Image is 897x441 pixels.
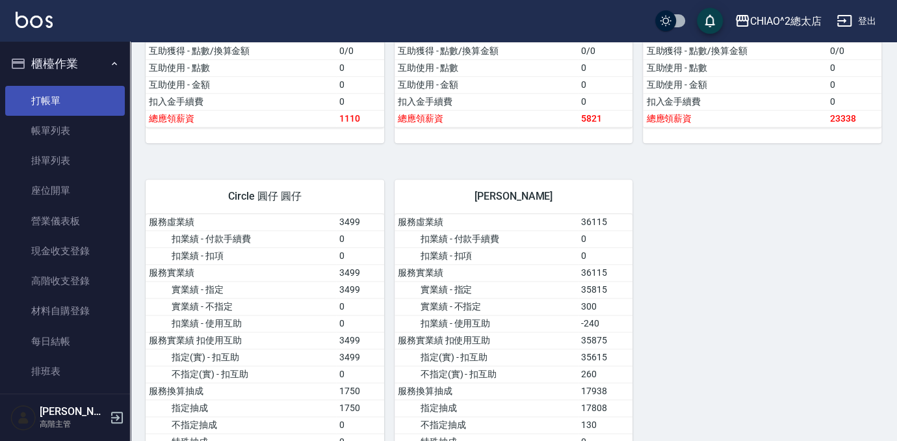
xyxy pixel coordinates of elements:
td: 服務實業績 [146,264,336,281]
td: 5821 [578,110,632,127]
td: 0 [578,230,632,247]
td: 130 [578,416,632,433]
td: 互助獲得 - 點數/換算金額 [643,42,826,59]
a: 座位開單 [5,176,125,206]
td: 36115 [578,214,632,231]
td: 實業績 - 指定 [146,281,336,298]
a: 材料自購登錄 [5,296,125,326]
td: 0/0 [336,42,384,59]
td: 35815 [578,281,632,298]
a: 營業儀表板 [5,206,125,236]
span: [PERSON_NAME] [410,190,617,203]
div: CHIAO^2總太店 [750,13,822,29]
img: Person [10,405,36,431]
a: 每日結帳 [5,327,125,356]
td: 扣業績 - 扣項 [146,247,336,264]
td: 260 [578,366,632,382]
p: 高階主管 [40,418,106,430]
td: 服務虛業績 [146,214,336,231]
td: 0/0 [578,42,632,59]
td: 1750 [336,399,384,416]
td: 0 [578,59,632,76]
td: 0 [578,247,632,264]
td: 指定(實) - 扣互助 [395,349,578,366]
td: 0 [336,416,384,433]
td: 0 [336,59,384,76]
button: 櫃檯作業 [5,47,125,81]
a: 掛單列表 [5,146,125,176]
td: 0 [336,247,384,264]
td: 不指定抽成 [146,416,336,433]
td: 3499 [336,349,384,366]
td: 扣入金手續費 [395,93,578,110]
td: 扣入金手續費 [146,93,336,110]
td: 0 [336,93,384,110]
td: 互助使用 - 金額 [146,76,336,93]
td: 0 [827,59,881,76]
td: 服務實業績 扣使用互助 [146,332,336,349]
td: 0 [336,298,384,315]
td: -240 [578,315,632,332]
td: 實業績 - 指定 [395,281,578,298]
td: 0 [336,230,384,247]
button: CHIAO^2總太店 [729,8,827,34]
td: 23338 [827,110,881,127]
td: 扣業績 - 扣項 [395,247,578,264]
td: 300 [578,298,632,315]
td: 0 [578,93,632,110]
span: Circle 圓仔 圓仔 [161,190,369,203]
td: 0/0 [827,42,881,59]
td: 0 [827,93,881,110]
td: 3499 [336,281,384,298]
td: 0 [827,76,881,93]
td: 服務虛業績 [395,214,578,231]
a: 排班表 [5,356,125,386]
td: 扣業績 - 使用互助 [146,315,336,332]
td: 3499 [336,332,384,349]
td: 35615 [578,349,632,366]
td: 3499 [336,264,384,281]
td: 總應領薪資 [643,110,826,127]
td: 扣業績 - 使用互助 [395,315,578,332]
a: 打帳單 [5,86,125,116]
td: 扣業績 - 付款手續費 [395,230,578,247]
td: 服務實業績 [395,264,578,281]
a: 高階收支登錄 [5,266,125,296]
td: 0 [336,76,384,93]
td: 實業績 - 不指定 [146,298,336,315]
button: save [697,8,723,34]
td: 扣入金手續費 [643,93,826,110]
td: 不指定抽成 [395,416,578,433]
td: 不指定(實) - 扣互助 [395,366,578,382]
td: 互助使用 - 點數 [146,59,336,76]
img: Logo [16,12,53,28]
td: 不指定(實) - 扣互助 [146,366,336,382]
a: 現場電腦打卡 [5,386,125,416]
td: 互助獲得 - 點數/換算金額 [395,42,578,59]
button: 登出 [831,9,881,33]
td: 服務實業績 扣使用互助 [395,332,578,349]
td: 0 [336,315,384,332]
h5: [PERSON_NAME] [40,405,106,418]
td: 36115 [578,264,632,281]
td: 17938 [578,382,632,399]
td: 17808 [578,399,632,416]
td: 實業績 - 不指定 [395,298,578,315]
td: 1750 [336,382,384,399]
td: 總應領薪資 [395,110,578,127]
td: 35875 [578,332,632,349]
td: 0 [578,76,632,93]
td: 指定抽成 [146,399,336,416]
td: 總應領薪資 [146,110,336,127]
td: 0 [336,366,384,382]
td: 指定抽成 [395,399,578,416]
td: 互助獲得 - 點數/換算金額 [146,42,336,59]
td: 指定(實) - 扣互助 [146,349,336,366]
td: 互助使用 - 金額 [395,76,578,93]
td: 服務換算抽成 [146,382,336,399]
td: 3499 [336,214,384,231]
a: 現金收支登錄 [5,236,125,266]
a: 帳單列表 [5,116,125,146]
td: 服務換算抽成 [395,382,578,399]
td: 互助使用 - 點數 [643,59,826,76]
